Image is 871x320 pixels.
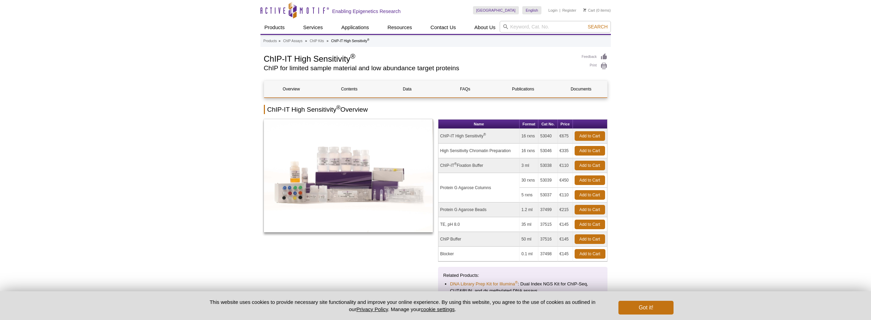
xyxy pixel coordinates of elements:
[558,232,573,247] td: €145
[583,8,595,13] a: Cart
[554,81,608,97] a: Documents
[326,39,329,43] li: »
[383,21,416,34] a: Resources
[264,81,319,97] a: Overview
[305,39,307,43] li: »
[473,6,519,14] a: [GEOGRAPHIC_DATA]
[538,120,558,129] th: Cat No.
[548,8,558,13] a: Login
[367,38,369,41] sup: ®
[522,6,541,14] a: English
[538,188,558,202] td: 53037
[560,6,561,14] li: |
[322,81,376,97] a: Contents
[586,24,610,30] button: Search
[618,301,673,315] button: Got it!
[575,190,605,200] a: Add to Cart
[538,158,558,173] td: 53038
[558,173,573,188] td: €450
[520,129,538,144] td: 16 rxns
[588,24,607,29] span: Search
[520,247,538,261] td: 0.1 ml
[520,120,538,129] th: Format
[520,202,538,217] td: 1.2 ml
[538,144,558,158] td: 53046
[443,272,602,279] p: Related Products:
[264,65,575,71] h2: ChIP for limited sample material and low abundance target proteins
[582,53,607,61] a: Feedback
[336,104,341,110] sup: ®
[558,247,573,261] td: €145
[575,131,605,141] a: Add to Cart
[538,129,558,144] td: 53040
[438,232,520,247] td: ChIP Buffer
[562,8,576,13] a: Register
[260,21,289,34] a: Products
[438,217,520,232] td: TE, pH 8.0
[470,21,500,34] a: About Us
[500,21,611,33] input: Keyword, Cat. No.
[438,120,520,129] th: Name
[350,52,355,60] sup: ®
[538,232,558,247] td: 37516
[538,247,558,261] td: 37498
[575,146,605,156] a: Add to Cart
[356,306,388,312] a: Privacy Policy
[575,175,605,185] a: Add to Cart
[575,220,605,229] a: Add to Cart
[558,129,573,144] td: €675
[264,119,433,232] img: ChIP-IT High Sensitivity Kit
[558,144,573,158] td: €335
[582,62,607,70] a: Print
[558,217,573,232] td: €145
[438,81,492,97] a: FAQs
[264,38,277,44] a: Products
[575,234,605,244] a: Add to Cart
[337,21,373,34] a: Applications
[558,120,573,129] th: Price
[438,247,520,261] td: Blocker
[450,281,595,294] li: : Dual Index NGS Kit for ChIP-Seq, CUT&RUN, and ds methylated DNA assays
[538,173,558,188] td: 53039
[264,53,575,63] h1: ChIP-IT High Sensitivity
[421,306,454,312] button: cookie settings
[558,188,573,202] td: €110
[558,202,573,217] td: €215
[520,144,538,158] td: 16 rxns
[450,281,518,287] a: DNA Library Prep Kit for Illumina®
[538,202,558,217] td: 37499
[331,39,370,43] li: ChIP-IT High Sensitivity
[515,280,518,284] sup: ®
[575,249,605,259] a: Add to Cart
[438,158,520,173] td: ChIP-IT Fixation Buffer
[438,202,520,217] td: Protein G Agarose Beads
[520,217,538,232] td: 35 ml
[520,158,538,173] td: 3 ml
[438,129,520,144] td: ChIP-IT High Sensitivity
[310,38,324,44] a: ChIP Kits
[520,232,538,247] td: 50 ml
[438,144,520,158] td: High Sensitivity Chromatin Preparation
[575,205,605,214] a: Add to Cart
[520,188,538,202] td: 5 rxns
[279,39,281,43] li: »
[198,298,607,313] p: This website uses cookies to provide necessary site functionality and improve your online experie...
[496,81,550,97] a: Publications
[283,38,303,44] a: ChIP Assays
[538,217,558,232] td: 37515
[583,8,586,12] img: Your Cart
[299,21,327,34] a: Services
[380,81,434,97] a: Data
[454,162,457,166] sup: ®
[575,161,605,170] a: Add to Cart
[332,8,401,14] h2: Enabling Epigenetics Research
[426,21,460,34] a: Contact Us
[520,173,538,188] td: 30 rxns
[264,105,607,114] h2: ChIP-IT High Sensitivity Overview
[484,133,486,136] sup: ®
[558,158,573,173] td: €110
[583,6,611,14] li: (0 items)
[438,173,520,202] td: Protein G Agarose Columns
